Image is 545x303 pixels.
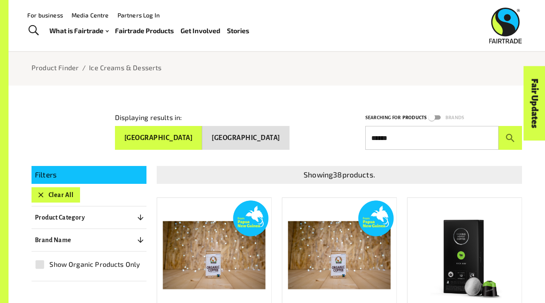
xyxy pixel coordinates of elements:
p: Showing 38 products. [160,169,519,180]
button: [GEOGRAPHIC_DATA] [115,126,202,150]
a: Stories [227,25,249,37]
button: Product Category [32,210,146,225]
p: Searching for [365,114,401,122]
a: Toggle Search [23,20,44,41]
p: Brands [445,114,464,122]
p: Brand Name [35,235,72,245]
p: Product Category [35,212,85,223]
button: Clear All [32,187,80,203]
p: Filters [35,169,143,180]
a: Partners Log In [118,11,160,19]
nav: breadcrumb [32,63,522,73]
li: / [82,63,86,73]
a: What is Fairtrade [49,25,109,37]
span: Show Organic Products Only [49,259,140,269]
a: Product Finder [32,63,79,71]
img: Fairtrade Australia New Zealand logo [489,8,522,43]
a: For business [27,11,63,19]
p: Products [402,114,427,122]
a: Fairtrade Products [115,25,174,37]
a: Media Centre [72,11,109,19]
a: Get Involved [181,25,220,37]
button: Brand Name [32,232,146,248]
a: Ice Creams & Desserts [89,63,161,71]
p: Displaying results in: [115,112,182,123]
button: [GEOGRAPHIC_DATA] [202,126,289,150]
